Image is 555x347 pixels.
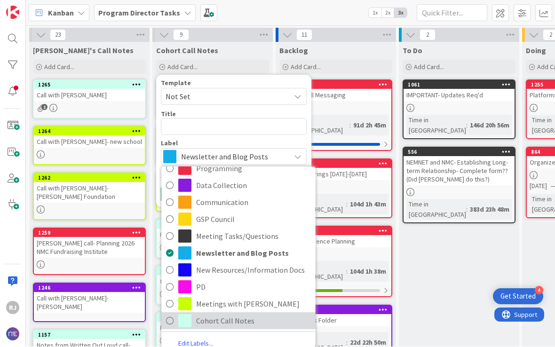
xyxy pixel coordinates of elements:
[394,8,407,18] span: 3x
[280,227,391,248] div: 1103NMC Conference Planning
[348,267,388,277] div: 104d 1h 38m
[404,89,515,102] div: IMPORTANT- Updates Req'd
[196,162,311,176] span: Programming
[34,284,145,292] div: 1246
[280,227,391,236] div: 1103
[404,81,515,89] div: 1061
[285,82,391,88] div: 1152
[34,182,145,203] div: Call with [PERSON_NAME]- [PERSON_NAME] Foundation
[161,177,316,194] a: Data Collection
[196,179,311,193] span: Data Collection
[161,228,316,245] a: Meeting Tasks/Questions
[346,267,348,277] span: :
[38,128,145,135] div: 1264
[157,221,268,229] div: 1273
[196,263,311,277] span: New Resources/Information Docs
[404,157,515,186] div: NEMNET and NMC- Establishing Long-term Relationship- Complete form?? (Did [PERSON_NAME] do this?)
[280,81,391,102] div: 1152Cohort Call Messaging
[280,315,391,327] div: XJA- Photos Folder
[157,267,268,276] div: 1270
[50,30,66,41] span: 23
[34,174,145,182] div: 1262
[468,120,512,131] div: 146d 20h 56m
[280,236,391,248] div: NMC Conference Planning
[530,181,547,191] span: [DATE]
[296,30,312,41] span: 11
[285,228,391,235] div: 1103
[280,285,391,297] div: 1/2
[33,46,134,55] span: Ros's Call Notes
[280,160,391,168] div: 1107
[161,313,316,330] a: Cohort Call Notes
[34,127,145,148] div: 1264Call with [PERSON_NAME]- new school
[406,115,466,136] div: Time in [GEOGRAPHIC_DATA]
[157,221,268,241] div: 1273Program Committee
[6,328,19,341] img: avatar
[500,292,536,301] div: Get Started
[280,306,391,315] div: 1094
[404,148,515,186] div: 556NEMNET and NMC- Establishing Long-term Relationship- Complete form?? (Did [PERSON_NAME] do this?)
[38,175,145,181] div: 1262
[280,139,391,150] div: 0/1
[181,150,285,164] span: Newsletter and Blog Posts
[34,284,145,313] div: 1246Call with [PERSON_NAME]- [PERSON_NAME]
[196,246,311,260] span: Newsletter and Blog Posts
[157,229,268,241] div: Program Committee
[156,46,218,55] span: Cohort Call Notes
[466,120,468,131] span: :
[34,292,145,313] div: Call with [PERSON_NAME]- [PERSON_NAME]
[34,229,145,237] div: 1259
[196,196,311,210] span: Communication
[406,199,466,220] div: Time in [GEOGRAPHIC_DATA]
[161,245,316,262] a: Newsletter and Blog Posts
[196,213,311,227] span: GSP Council
[161,262,316,279] a: New Resources/Information Docs
[369,8,381,18] span: 1x
[41,104,48,110] span: 1
[196,314,311,328] span: Cohort Call Notes
[466,205,468,215] span: :
[404,148,515,157] div: 556
[157,267,268,288] div: 1270October- Principals Cohort [DATE]
[34,237,145,258] div: [PERSON_NAME] call- Planning 2026 NMC Fundraising Institute
[38,285,145,292] div: 1246
[166,91,283,103] span: Not Set
[34,89,145,102] div: Call with [PERSON_NAME]
[157,276,268,288] div: October- Principals Cohort [DATE]
[420,30,436,41] span: 2
[161,194,316,211] a: Communication
[161,160,316,177] a: Programming
[493,289,543,305] div: Open Get Started checklist, remaining modules: 4
[161,110,176,118] label: Title
[279,46,308,55] span: Backlog
[408,149,515,156] div: 556
[157,322,268,334] div: Finance & Operations [DATE]
[280,89,391,102] div: Cohort Call Messaging
[526,46,546,55] span: Doing
[161,279,316,296] a: PD
[34,174,145,203] div: 1262Call with [PERSON_NAME]- [PERSON_NAME] Foundation
[285,161,391,167] div: 1107
[34,81,145,102] div: 1265Call with [PERSON_NAME]
[403,46,422,55] span: To Do
[34,127,145,136] div: 1264
[34,136,145,148] div: Call with [PERSON_NAME]- new school
[417,5,487,22] input: Quick Filter...
[157,314,268,322] div: 1266
[38,230,145,237] div: 1259
[6,301,19,315] div: RJ
[44,63,74,71] span: Add Card...
[173,30,189,41] span: 9
[280,160,391,181] div: 1107PD & Gatherings [DATE]-[DATE]
[283,115,349,136] div: Time in [GEOGRAPHIC_DATA]
[196,280,311,294] span: PD
[196,229,311,244] span: Meeting Tasks/Questions
[161,296,316,313] a: Meetings with [PERSON_NAME]
[196,297,311,311] span: Meetings with [PERSON_NAME]
[161,140,178,147] span: Label
[161,80,191,87] span: Template
[468,205,512,215] div: 383d 23h 48m
[6,6,19,19] img: Visit kanbanzone.com
[414,63,444,71] span: Add Card...
[98,8,180,18] b: Program Director Tasks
